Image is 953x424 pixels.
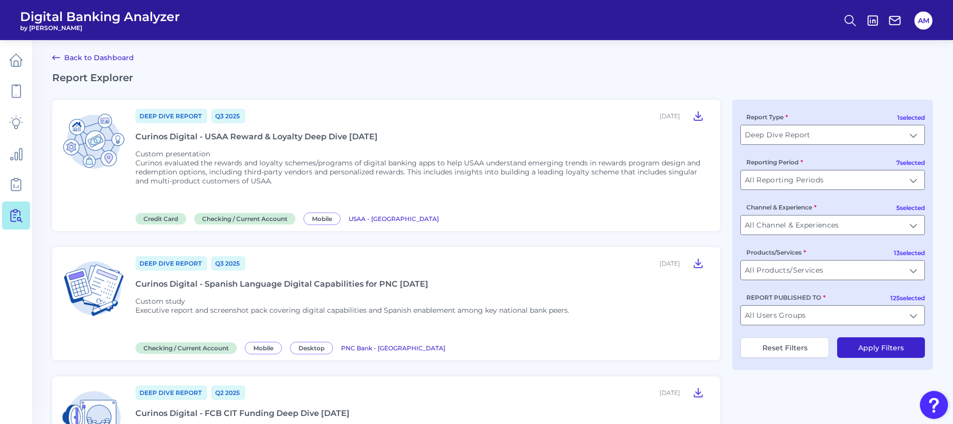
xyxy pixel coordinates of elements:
a: Checking / Current Account [135,343,241,352]
span: by [PERSON_NAME] [20,24,180,32]
span: PNC Bank - [GEOGRAPHIC_DATA] [341,344,445,352]
div: Curinos Digital - Spanish Language Digital Capabilities for PNC [DATE] [135,279,428,289]
label: Report Type [746,113,788,121]
a: Credit Card [135,214,190,223]
button: Apply Filters [837,337,925,358]
p: Executive report and screenshot pack covering digital capabilities and Spanish enablement among k... [135,306,569,315]
button: Open Resource Center [920,391,948,419]
span: Credit Card [135,213,186,225]
a: Q3 2025 [211,109,245,123]
div: [DATE] [660,260,680,267]
label: REPORT PUBLISHED TO [746,294,826,301]
a: Q3 2025 [211,256,245,271]
button: Reset Filters [740,337,829,358]
a: Deep Dive Report [135,256,207,271]
button: Curinos Digital - FCB CIT Funding Deep Dive June 2025 [688,384,708,400]
span: Custom presentation [135,149,210,158]
span: Checking / Current Account [194,213,295,225]
label: Products/Services [746,249,806,256]
span: Mobile [245,342,282,354]
span: Custom study [135,297,185,306]
button: AM [914,12,932,30]
div: [DATE] [660,112,680,120]
a: USAA - [GEOGRAPHIC_DATA] [349,214,439,223]
div: Curinos Digital - FCB CIT Funding Deep Dive [DATE] [135,408,350,418]
div: Curinos Digital - USAA Reward & Loyalty Deep Dive [DATE] [135,132,378,141]
img: Credit Card [60,108,127,175]
a: Checking / Current Account [194,214,299,223]
img: Checking / Current Account [60,255,127,322]
label: Channel & Experience [746,203,817,211]
span: Mobile [303,213,341,225]
a: PNC Bank - [GEOGRAPHIC_DATA] [341,343,445,352]
a: Q2 2025 [211,385,245,400]
label: Reporting Period [746,158,803,166]
button: Curinos Digital - USAA Reward & Loyalty Deep Dive July 2025 [688,108,708,124]
span: Checking / Current Account [135,342,237,354]
a: Mobile [245,343,286,352]
h2: Report Explorer [52,72,933,84]
a: Mobile [303,214,345,223]
div: [DATE] [660,389,680,396]
a: Deep Dive Report [135,385,207,400]
a: Back to Dashboard [52,52,134,64]
a: Desktop [290,343,337,352]
a: Deep Dive Report [135,109,207,123]
p: Curinos evaluated the rewards and loyalty schemes/programs of digital banking apps to help USAA u... [135,158,708,185]
span: Digital Banking Analyzer [20,9,180,24]
span: Desktop [290,342,333,354]
span: USAA - [GEOGRAPHIC_DATA] [349,215,439,223]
